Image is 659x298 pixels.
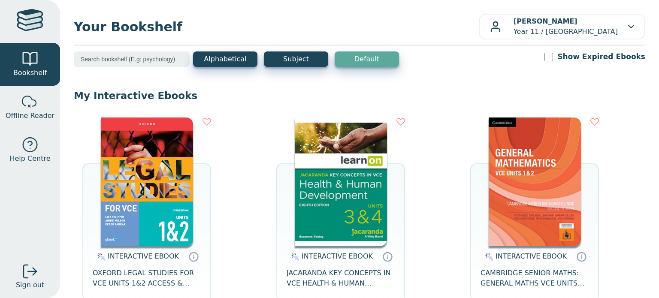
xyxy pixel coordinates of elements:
p: My Interactive Ebooks [74,89,645,102]
span: JACARANDA KEY CONCEPTS IN VCE HEALTH & HUMAN DEVELOPMENT UNITS 3&4 LEARNON EBOOK 8E [287,268,395,289]
input: Search bookshelf (E.g: psychology) [74,51,190,67]
button: [PERSON_NAME]Year 11 / [GEOGRAPHIC_DATA] [479,14,645,39]
span: CAMBRIDGE SENIOR MATHS: GENERAL MATHS VCE UNITS 1&2 EBOOK 2E [481,268,589,289]
span: Offline Reader [6,111,54,121]
span: Sign out [16,280,44,290]
img: interactive.svg [289,252,299,262]
img: e003a821-2442-436b-92bb-da2395357dfc.jpg [295,117,387,246]
button: Subject [264,51,328,67]
span: INTERACTIVE EBOOK [496,252,567,260]
button: Alphabetical [193,51,257,67]
img: interactive.svg [95,252,106,262]
span: Help Centre [9,154,50,164]
span: Your Bookshelf [74,17,479,36]
p: Year 11 / [GEOGRAPHIC_DATA] [514,16,618,37]
a: Interactive eBooks are accessed online via the publisher’s portal. They contain interactive resou... [382,251,393,262]
button: Default [335,51,399,67]
img: interactive.svg [483,252,493,262]
span: Bookshelf [13,68,47,78]
a: Interactive eBooks are accessed online via the publisher’s portal. They contain interactive resou... [576,251,586,262]
span: INTERACTIVE EBOOK [302,252,373,260]
b: [PERSON_NAME] [514,17,577,25]
span: INTERACTIVE EBOOK [108,252,179,260]
a: Interactive eBooks are accessed online via the publisher’s portal. They contain interactive resou... [188,251,199,262]
img: 4924bd51-7932-4040-9111-bbac42153a36.jpg [101,117,193,246]
span: OXFORD LEGAL STUDIES FOR VCE UNITS 1&2 ACCESS & JUSTICE STUDENT OBOOK + ASSESS 15E [93,268,201,289]
label: Show Expired Ebooks [557,51,645,62]
img: 98e9f931-67be-40f3-b733-112c3181ee3a.jpg [489,117,581,246]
